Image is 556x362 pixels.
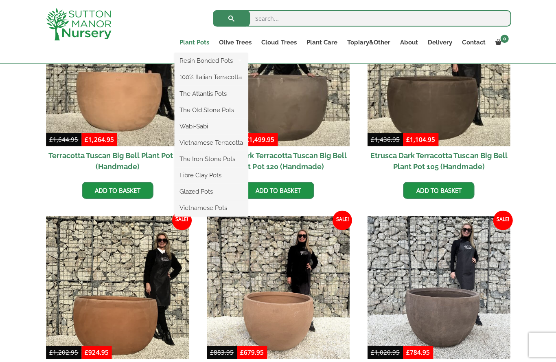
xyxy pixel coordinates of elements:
span: £ [405,135,409,143]
a: Vietnamese Terracotta [174,136,247,148]
a: The Old Stone Pots [174,104,247,116]
bdi: 1,264.95 [85,135,114,143]
bdi: 1,644.95 [49,135,78,143]
a: Wabi-Sabi [174,120,247,132]
a: Contact [456,37,489,48]
a: The Atlantis Pots [174,87,247,99]
span: £ [405,347,409,355]
span: £ [49,347,53,355]
a: Glazed Pots [174,185,247,197]
span: £ [85,135,88,143]
a: Plant Pots [174,37,214,48]
img: Etrusca Dark Terracotta Tuscan Big Bell Plant Pot 105 (Handmade) [367,3,510,146]
span: £ [49,135,53,143]
a: 100% Italian Terracotta [174,71,247,83]
a: Cloud Trees [256,37,301,48]
span: £ [370,135,374,143]
img: Terracotta Tuscan Big Bell Plant Pot 85 (Handmade) [206,216,349,359]
bdi: 679.95 [240,347,263,355]
span: Sale! [492,210,512,230]
a: Topiary&Other [341,37,394,48]
a: Sale! Etrusca Dark Terracotta Tuscan Big Bell Plant Pot 105 (Handmade) [367,3,510,175]
a: Sale! Etrusca Dark Terracotta Tuscan Big Bell Plant Pot 120 (Handmade) [206,3,349,175]
a: Vietnamese Pots [174,201,247,214]
h2: Terracotta Tuscan Big Bell Plant Pot 120 (Handmade) [46,146,189,175]
img: Terracotta Tuscan Big Bell Plant Pot 120 (Handmade) [46,3,189,146]
bdi: 883.95 [210,347,233,355]
span: £ [240,347,243,355]
span: £ [210,347,213,355]
img: Etrusca Dark Terracotta Tuscan Big Bell Plant Pot 120 (Handmade) [206,3,349,146]
a: About [394,37,422,48]
bdi: 1,436.95 [370,135,399,143]
img: Terracotta Tuscan Big Bell Plant Pot 105 (Handmade) [46,216,189,359]
bdi: 1,499.95 [245,135,274,143]
img: logo [46,8,111,40]
a: The Iron Stone Pots [174,152,247,165]
a: Add to basket: “Terracotta Tuscan Big Bell Plant Pot 120 (Handmade)” [82,181,153,199]
span: Sale! [332,210,351,230]
a: 0 [489,37,510,48]
h2: Etrusca Dark Terracotta Tuscan Big Bell Plant Pot 120 (Handmade) [206,146,349,175]
a: Plant Care [301,37,341,48]
a: Add to basket: “Etrusca Dark Terracotta Tuscan Big Bell Plant Pot 105 (Handmade)” [402,181,473,199]
bdi: 1,020.95 [370,347,399,355]
span: 0 [499,35,508,43]
input: Search... [212,10,510,26]
bdi: 1,104.95 [405,135,434,143]
a: Resin Bonded Pots [174,55,247,67]
a: Delivery [422,37,456,48]
span: £ [370,347,374,355]
span: £ [85,347,88,355]
bdi: 784.95 [405,347,429,355]
bdi: 924.95 [85,347,108,355]
a: Sale! Terracotta Tuscan Big Bell Plant Pot 120 (Handmade) [46,3,189,175]
span: Sale! [172,210,191,230]
h2: Etrusca Dark Terracotta Tuscan Big Bell Plant Pot 105 (Handmade) [367,146,510,175]
bdi: 1,202.95 [49,347,78,355]
a: Fibre Clay Pots [174,169,247,181]
img: Etrusca Dark Terracotta Tuscan Big Bell Plant Pot 85 (Handmade) [367,216,510,359]
a: Add to basket: “Etrusca Dark Terracotta Tuscan Big Bell Plant Pot 120 (Handmade)” [242,181,313,199]
a: Olive Trees [214,37,256,48]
